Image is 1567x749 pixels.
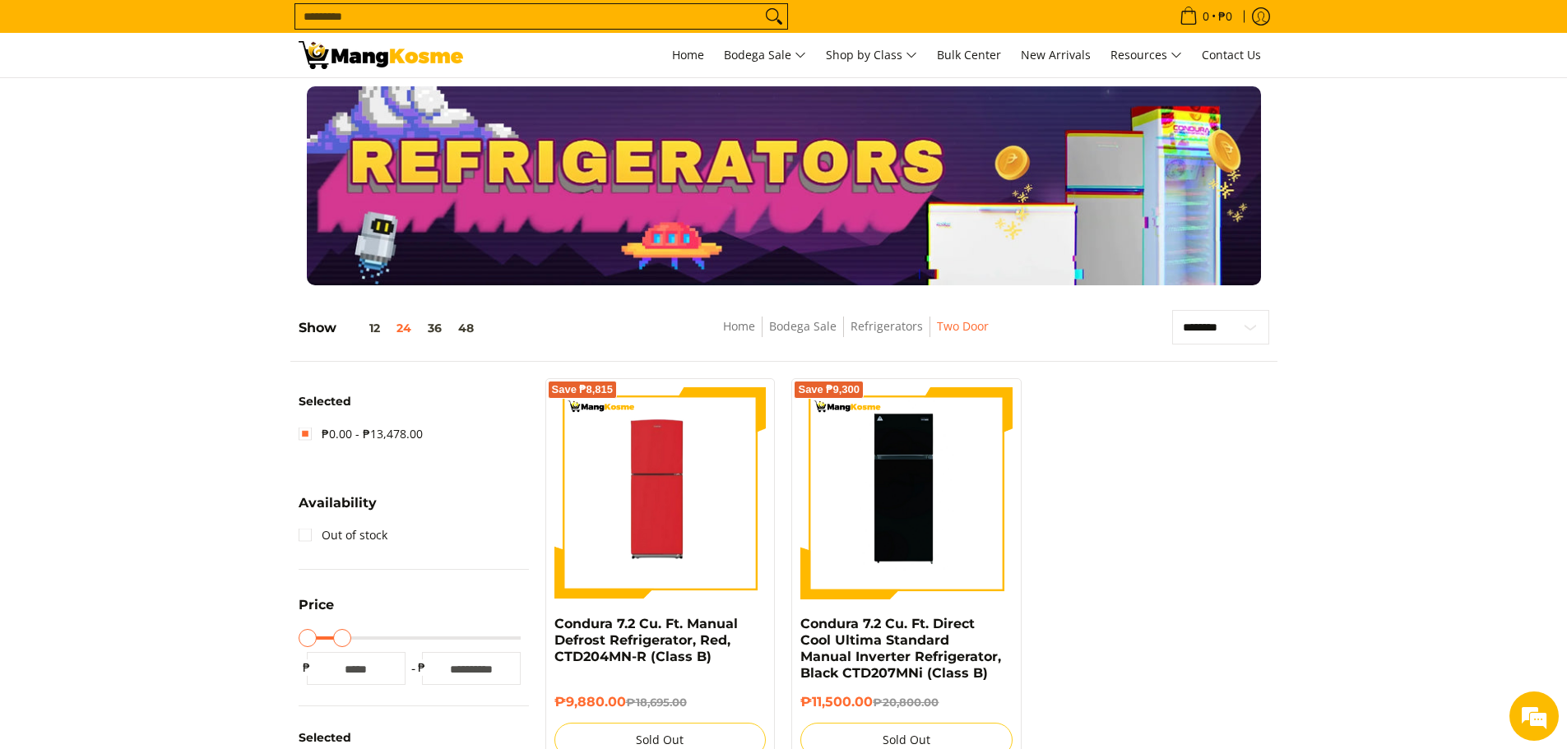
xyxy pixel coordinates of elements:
[798,385,860,395] span: Save ₱9,300
[1102,33,1190,77] a: Resources
[605,317,1106,354] nav: Breadcrumbs
[1216,11,1235,22] span: ₱0
[937,317,989,337] span: Two Door
[800,694,1013,710] h6: ₱11,500.00
[851,318,923,334] a: Refrigerators
[1175,7,1237,25] span: •
[761,4,787,29] button: Search
[929,33,1009,77] a: Bulk Center
[716,33,814,77] a: Bodega Sale
[554,694,767,710] h6: ₱9,880.00
[800,616,1001,681] a: Condura 7.2 Cu. Ft. Direct Cool Ultima Standard Manual Inverter Refrigerator, Black CTD207MNi (Cl...
[724,45,806,66] span: Bodega Sale
[299,497,377,522] summary: Open
[299,522,387,548] a: Out of stock
[299,320,482,336] h5: Show
[1194,33,1269,77] a: Contact Us
[554,616,738,664] a: Condura 7.2 Cu. Ft. Manual Defrost Refrigerator, Red, CTD204MN-R (Class B)
[769,318,837,334] a: Bodega Sale
[818,33,925,77] a: Shop by Class
[299,497,377,510] span: Availability
[480,33,1269,77] nav: Main Menu
[414,659,430,676] span: ₱
[1110,45,1182,66] span: Resources
[299,421,423,447] a: ₱0.00 - ₱13,478.00
[800,387,1013,599] img: Condura 7.2 Cu. Ft. Direct Cool Ultima Standard Manual Inverter Refrigerator, Black CTD207MNi (Cl...
[299,731,529,746] h6: Selected
[826,45,917,66] span: Shop by Class
[873,696,939,709] del: ₱20,800.00
[299,599,334,612] span: Price
[937,47,1001,62] span: Bulk Center
[299,659,315,676] span: ₱
[1013,33,1099,77] a: New Arrivals
[336,321,388,335] button: 12
[420,321,450,335] button: 36
[299,41,463,69] img: Bodega Sale Refrigerator l Mang Kosme: Home Appliances Warehouse Sale Two Door
[554,387,767,599] img: Condura 7.2 Cu. Ft. Manual Defrost Refrigerator, Red, CTD204MN-R (Class B)
[1021,47,1091,62] span: New Arrivals
[1200,11,1212,22] span: 0
[299,395,529,409] h6: Selected
[664,33,712,77] a: Home
[672,47,704,62] span: Home
[723,318,755,334] a: Home
[450,321,482,335] button: 48
[388,321,420,335] button: 24
[1202,47,1261,62] span: Contact Us
[552,385,614,395] span: Save ₱8,815
[626,696,687,709] del: ₱18,695.00
[299,599,334,624] summary: Open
